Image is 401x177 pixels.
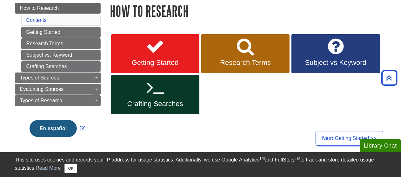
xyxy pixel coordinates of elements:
[64,164,77,173] button: Close
[360,139,401,152] button: Library Chat
[110,3,386,19] h1: How to Research
[15,73,101,83] a: Types of Sources
[116,59,195,67] span: Getting Started
[20,5,59,11] span: How to Research
[379,73,399,82] a: Back to Top
[21,27,101,38] a: Getting Started
[259,156,265,161] sup: TM
[21,38,101,49] a: Research Terms
[322,136,335,141] strong: Next:
[295,156,300,161] sup: TM
[21,50,101,60] a: Subject vs. Keyword
[15,156,386,173] div: This site uses cookies and records your IP address for usage statistics. Additionally, we use Goo...
[111,34,199,73] a: Getting Started
[116,100,195,108] span: Crafting Searches
[316,131,383,146] a: Next:Getting Started >>
[20,98,62,103] span: Types of Research
[15,3,101,148] div: Guide Page Menu
[15,84,101,95] a: Evaluating Sources
[20,75,59,80] span: Types of Sources
[21,61,101,72] a: Crafting Searches
[201,34,290,73] a: Research Terms
[15,3,101,14] a: How to Research
[206,59,285,67] span: Research Terms
[26,17,47,23] a: Contents
[30,120,77,137] button: En español
[296,59,375,67] span: Subject vs Keyword
[36,165,61,171] a: Read More
[15,95,101,106] a: Types of Research
[28,126,87,131] a: Link opens in new window
[291,34,380,73] a: Subject vs Keyword
[111,75,199,114] a: Crafting Searches
[20,86,64,92] span: Evaluating Sources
